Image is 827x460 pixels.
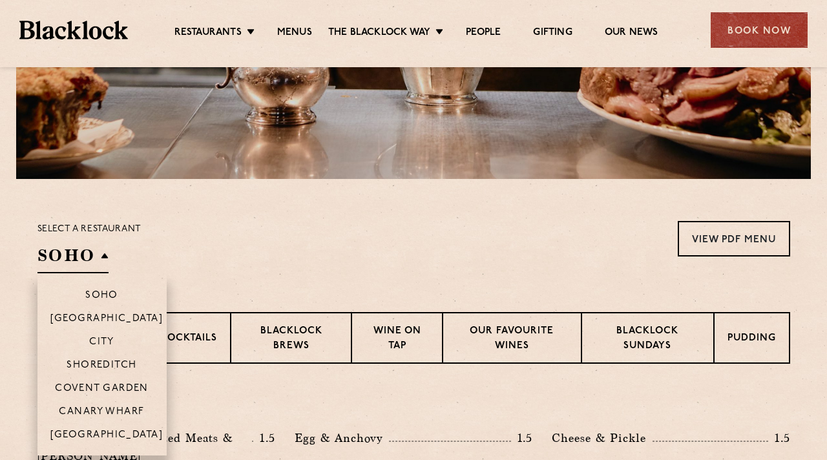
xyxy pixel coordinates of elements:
[456,324,568,355] p: Our favourite wines
[678,221,790,256] a: View PDF Menu
[533,26,572,41] a: Gifting
[37,221,141,238] p: Select a restaurant
[59,406,144,419] p: Canary Wharf
[295,429,389,447] p: Egg & Anchovy
[50,430,163,443] p: [GEOGRAPHIC_DATA]
[37,244,109,273] h2: SOHO
[174,26,242,41] a: Restaurants
[277,26,312,41] a: Menus
[160,331,217,348] p: Cocktails
[55,383,149,396] p: Covent Garden
[511,430,533,446] p: 1.5
[85,290,118,303] p: Soho
[768,430,790,446] p: 1.5
[89,337,114,350] p: City
[711,12,808,48] div: Book Now
[67,360,137,373] p: Shoreditch
[244,324,339,355] p: Blacklock Brews
[595,324,700,355] p: Blacklock Sundays
[365,324,428,355] p: Wine on Tap
[328,26,430,41] a: The Blacklock Way
[50,313,163,326] p: [GEOGRAPHIC_DATA]
[37,396,790,413] h3: Pre Chop Bites
[253,430,275,446] p: 1.5
[552,429,653,447] p: Cheese & Pickle
[466,26,501,41] a: People
[728,331,776,348] p: Pudding
[19,21,128,39] img: BL_Textured_Logo-footer-cropped.svg
[605,26,658,41] a: Our News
